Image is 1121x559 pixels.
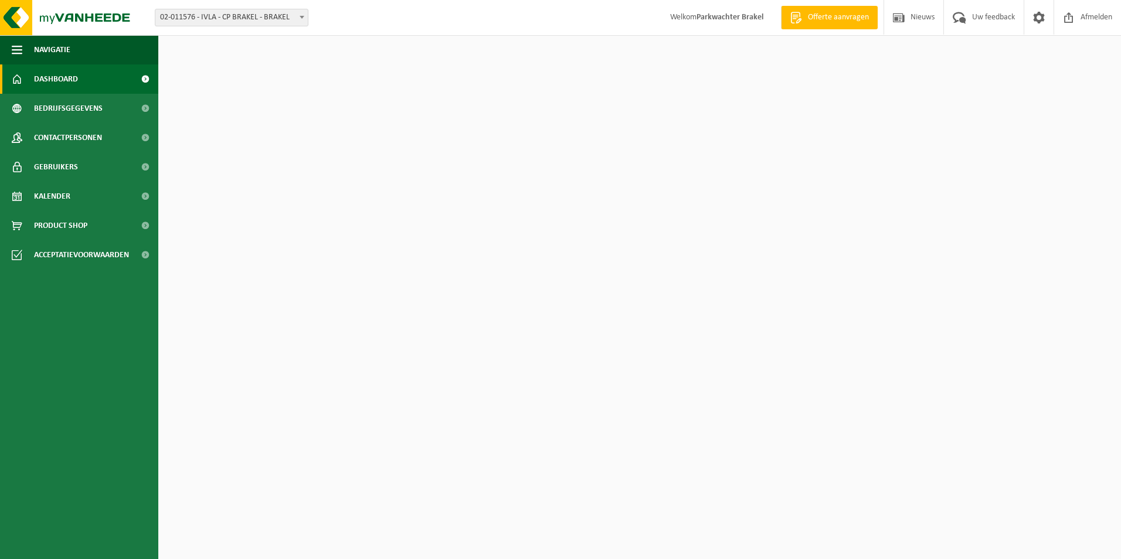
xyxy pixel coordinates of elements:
span: Acceptatievoorwaarden [34,240,129,270]
span: Kalender [34,182,70,211]
span: Product Shop [34,211,87,240]
span: Contactpersonen [34,123,102,152]
strong: Parkwachter Brakel [697,13,763,22]
span: Dashboard [34,64,78,94]
a: Offerte aanvragen [781,6,878,29]
span: Gebruikers [34,152,78,182]
span: Bedrijfsgegevens [34,94,103,123]
span: Offerte aanvragen [805,12,872,23]
span: 02-011576 - IVLA - CP BRAKEL - BRAKEL [155,9,308,26]
span: Navigatie [34,35,70,64]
